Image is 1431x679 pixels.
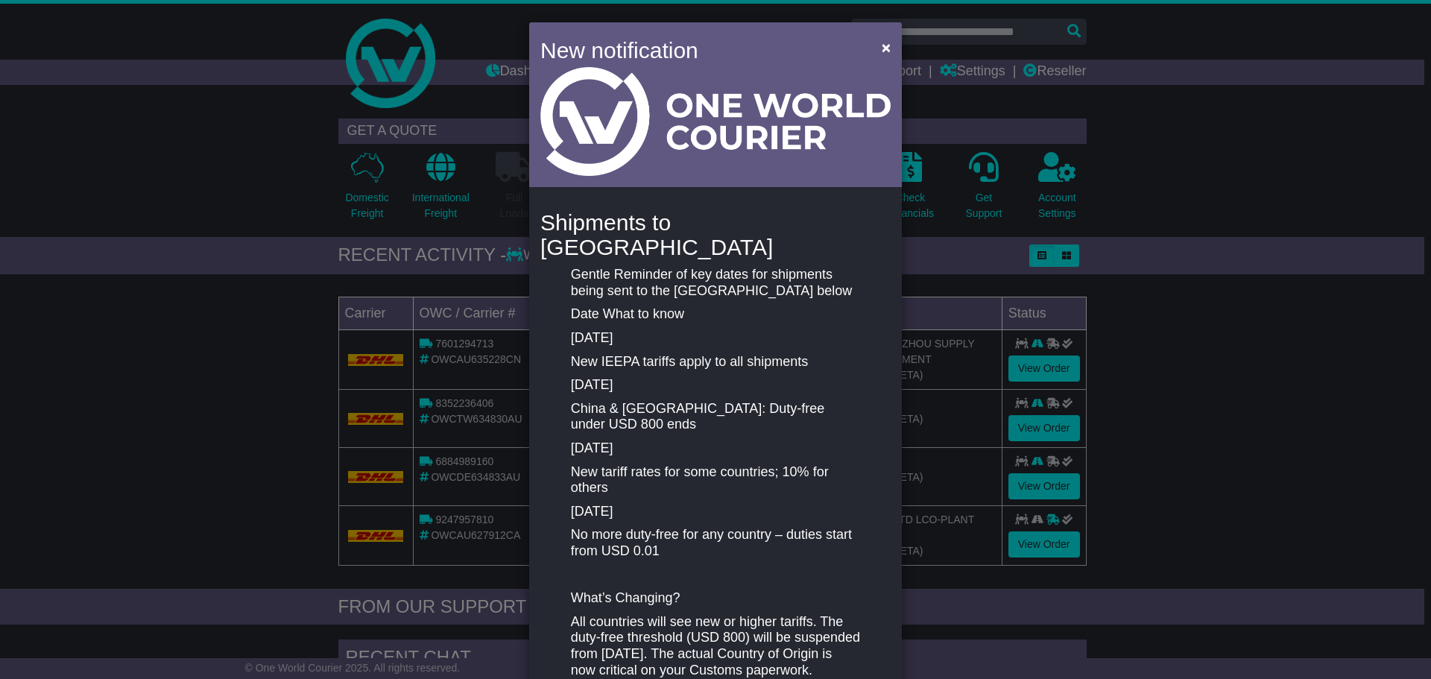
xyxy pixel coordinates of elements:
[571,614,860,678] p: All countries will see new or higher tariffs. The duty-free threshold (USD 800) will be suspended...
[540,210,891,259] h4: Shipments to [GEOGRAPHIC_DATA]
[571,440,860,457] p: [DATE]
[571,590,860,607] p: What’s Changing?
[571,504,860,520] p: [DATE]
[540,67,891,176] img: Light
[571,377,860,394] p: [DATE]
[571,401,860,433] p: China & [GEOGRAPHIC_DATA]: Duty-free under USD 800 ends
[571,354,860,370] p: New IEEPA tariffs apply to all shipments
[571,267,860,299] p: Gentle Reminder of key dates for shipments being sent to the [GEOGRAPHIC_DATA] below
[571,464,860,496] p: New tariff rates for some countries; 10% for others
[571,306,860,323] p: Date What to know
[882,39,891,56] span: ×
[874,32,898,63] button: Close
[571,330,860,347] p: [DATE]
[540,34,860,67] h4: New notification
[571,527,860,559] p: No more duty-free for any country – duties start from USD 0.01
